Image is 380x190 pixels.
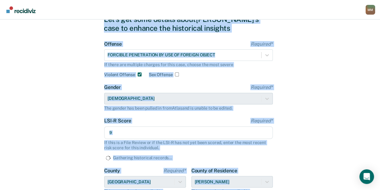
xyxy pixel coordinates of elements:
label: Offense [104,41,273,47]
label: County [104,168,186,174]
div: Gathering historical records... [104,155,273,160]
span: Required* [163,168,186,174]
button: Profile dropdown button [365,5,375,15]
div: If this is a File Review or if the LSI-R has not yet been scored, enter the most recent risk scor... [104,140,273,150]
div: If there are multiple charges for this case, choose the most severe [104,62,273,67]
label: Sex Offense [149,72,173,77]
div: Open Intercom Messenger [359,169,374,184]
img: Recidiviz [6,6,36,13]
label: County of Residence [191,168,273,174]
div: The gender has been pulled in from Atlas and is unable to be edited. [104,106,273,111]
label: LSI-R Score [104,118,273,124]
div: Let's get some details about [PERSON_NAME]'s case to enhance the historical insights [104,15,276,33]
span: Required* [250,41,273,47]
label: Gender [104,84,273,90]
label: Violent Offense [104,72,135,77]
span: Required* [250,118,273,124]
div: M M [365,5,375,15]
span: Required* [250,84,273,90]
